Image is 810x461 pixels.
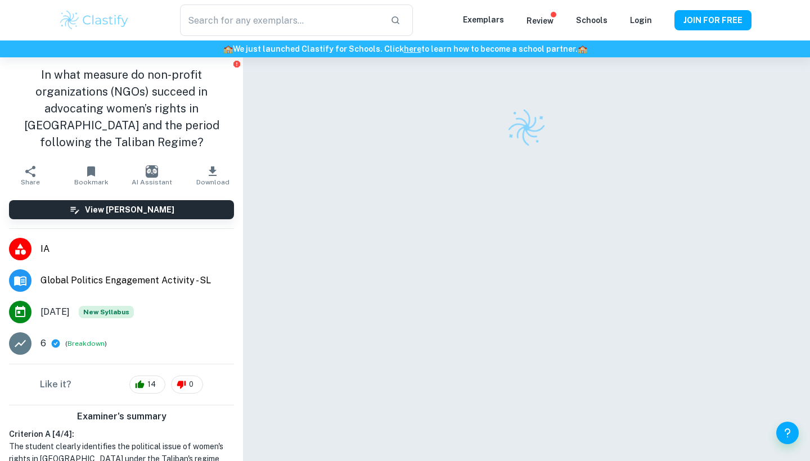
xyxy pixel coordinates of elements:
[9,66,234,151] h1: In what measure do non-profit organizations (NGOs) succeed in advocating women’s rights in [GEOGR...
[21,178,40,186] span: Share
[576,16,607,25] a: Schools
[183,379,200,390] span: 0
[182,160,243,191] button: Download
[223,44,233,53] span: 🏫
[61,160,121,191] button: Bookmark
[65,338,107,349] span: ( )
[776,422,799,444] button: Help and Feedback
[171,376,203,394] div: 0
[9,428,234,440] h6: Criterion A [ 4 / 4 ]:
[2,43,808,55] h6: We just launched Clastify for Schools. Click to learn how to become a school partner.
[180,4,381,36] input: Search for any exemplars...
[132,178,172,186] span: AI Assistant
[504,105,550,151] img: Clastify logo
[79,306,134,318] span: New Syllabus
[121,160,182,191] button: AI Assistant
[40,305,70,319] span: [DATE]
[129,376,165,394] div: 14
[232,60,241,68] button: Report issue
[40,378,71,391] h6: Like it?
[79,306,134,318] div: Starting from the May 2026 session, the Global Politics Engagement Activity requirements have cha...
[404,44,421,53] a: here
[630,16,652,25] a: Login
[40,274,234,287] span: Global Politics Engagement Activity - SL
[674,10,751,30] button: JOIN FOR FREE
[146,165,158,178] img: AI Assistant
[463,13,504,26] p: Exemplars
[74,178,109,186] span: Bookmark
[40,337,46,350] p: 6
[58,9,130,31] img: Clastify logo
[40,242,234,256] span: IA
[196,178,229,186] span: Download
[9,200,234,219] button: View [PERSON_NAME]
[4,410,238,423] h6: Examiner's summary
[67,338,105,349] button: Breakdown
[85,204,174,216] h6: View [PERSON_NAME]
[526,15,553,27] p: Review
[141,379,162,390] span: 14
[578,44,587,53] span: 🏫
